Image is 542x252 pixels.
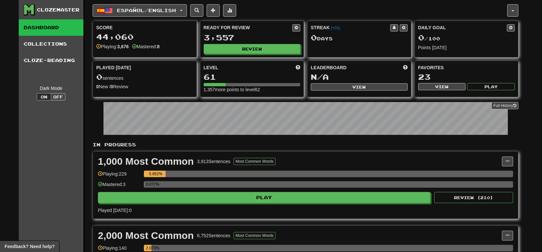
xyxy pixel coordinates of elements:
div: 1,357 more points to level 62 [204,86,301,93]
div: 2,000 Most Common [98,231,194,241]
div: Day s [311,33,408,42]
span: 0 [311,33,317,42]
a: Full History [491,102,518,109]
div: 3,557 [204,33,301,42]
div: 61 [204,73,301,81]
div: 6,752 Sentences [197,232,230,239]
div: Mastered: 3 [98,181,141,192]
div: Playing: 229 [98,171,141,181]
button: Off [51,93,65,100]
div: Playing: [96,43,129,50]
span: 0 [96,72,102,81]
button: Play [98,192,430,203]
div: Streak [311,24,390,31]
p: In Progress [93,141,518,148]
span: N/A [311,72,329,81]
button: More stats [223,4,236,17]
div: 5.852% [146,171,166,177]
button: View [418,83,466,90]
a: Collections [19,36,83,52]
strong: 8 [157,44,160,49]
div: Dark Mode [24,85,79,92]
span: 0 [418,33,424,42]
div: Points [DATE] [418,44,515,51]
a: Dashboard [19,19,83,36]
div: Ready for Review [204,24,293,31]
span: Played [DATE]: 0 [98,208,131,213]
div: 44,060 [96,33,193,41]
button: Add sentence to collection [207,4,220,17]
a: (+01) [331,26,340,30]
span: Leaderboard [311,64,347,71]
div: 2.073% [146,245,151,251]
button: Review [204,44,301,54]
span: Played [DATE] [96,64,131,71]
span: Open feedback widget [5,243,55,250]
div: Mastered: [132,43,160,50]
span: Score more points to level up [296,64,300,71]
span: / 100 [418,36,440,41]
div: 3,913 Sentences [197,158,230,165]
strong: 0 [111,84,113,89]
button: On [37,93,51,100]
strong: 3,676 [117,44,129,49]
button: Español/English [93,4,187,17]
a: Cloze-Reading [19,52,83,69]
button: Most Common Words [234,232,276,239]
div: 1,000 Most Common [98,157,194,166]
button: Play [467,83,515,90]
div: Score [96,24,193,31]
div: Clozemaster [37,7,79,13]
div: sentences [96,73,193,81]
span: Level [204,64,218,71]
button: View [311,83,408,91]
div: Favorites [418,64,515,71]
span: Español / English [117,8,176,13]
div: 23 [418,73,515,81]
div: New / Review [96,83,193,90]
button: Search sentences [190,4,203,17]
button: Review (210) [434,192,513,203]
span: This week in points, UTC [403,64,408,71]
button: Most Common Words [234,158,276,165]
div: Daily Goal [418,24,507,31]
strong: 0 [96,84,99,89]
